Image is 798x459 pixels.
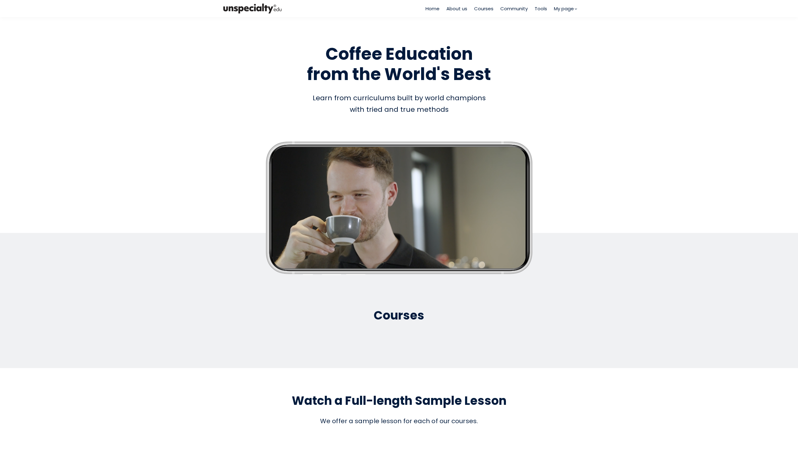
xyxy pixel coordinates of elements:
a: Home [425,5,440,12]
h1: Coffee Education from the World's Best [221,44,577,84]
div: Learn from curriculums built by world champions with tried and true methods [221,92,577,116]
span: My page [554,5,574,12]
a: About us [446,5,467,12]
img: bc390a18feecddb333977e298b3a00a1.png [221,2,284,15]
a: Courses [474,5,493,12]
h2: Courses [221,308,577,323]
a: My page [554,5,577,12]
a: Tools [535,5,547,12]
p: Watch a Full-length Sample Lesson [221,393,577,408]
a: Community [500,5,528,12]
p: We offer a sample lesson for each of our courses. [221,416,577,426]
